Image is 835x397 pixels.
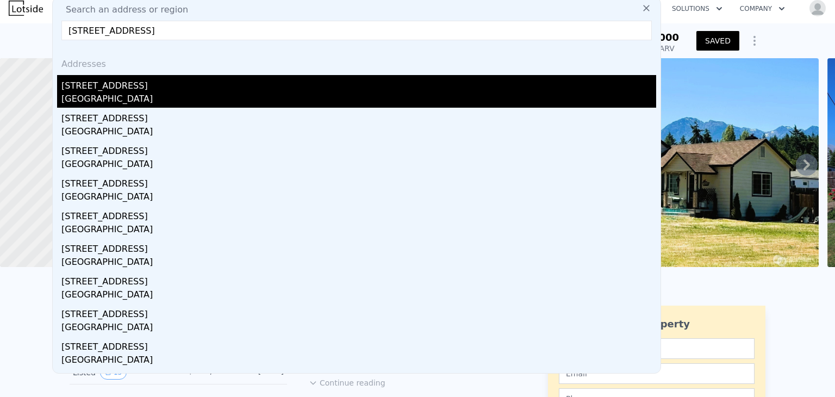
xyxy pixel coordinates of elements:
[744,30,765,52] button: Show Options
[61,190,656,206] div: [GEOGRAPHIC_DATA]
[61,158,656,173] div: [GEOGRAPHIC_DATA]
[61,321,656,336] div: [GEOGRAPHIC_DATA]
[61,288,656,303] div: [GEOGRAPHIC_DATA]
[61,353,656,369] div: [GEOGRAPHIC_DATA]
[309,377,385,388] button: Continue reading
[61,173,656,190] div: [STREET_ADDRESS]
[696,31,739,51] button: SAVED
[61,75,656,92] div: [STREET_ADDRESS]
[61,206,656,223] div: [STREET_ADDRESS]
[61,223,656,238] div: [GEOGRAPHIC_DATA]
[61,92,656,108] div: [GEOGRAPHIC_DATA]
[61,256,656,271] div: [GEOGRAPHIC_DATA]
[61,238,656,256] div: [STREET_ADDRESS]
[61,125,656,140] div: [GEOGRAPHIC_DATA]
[9,1,43,16] img: Lotside
[559,363,755,384] input: Email
[61,21,652,40] input: Enter an address, city, region, neighborhood or zip code
[61,271,656,288] div: [STREET_ADDRESS]
[61,140,656,158] div: [STREET_ADDRESS]
[57,49,656,75] div: Addresses
[61,336,656,353] div: [STREET_ADDRESS]
[61,303,656,321] div: [STREET_ADDRESS]
[61,369,656,386] div: [STREET_ADDRESS]
[57,3,188,16] span: Search an address or region
[61,108,656,125] div: [STREET_ADDRESS]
